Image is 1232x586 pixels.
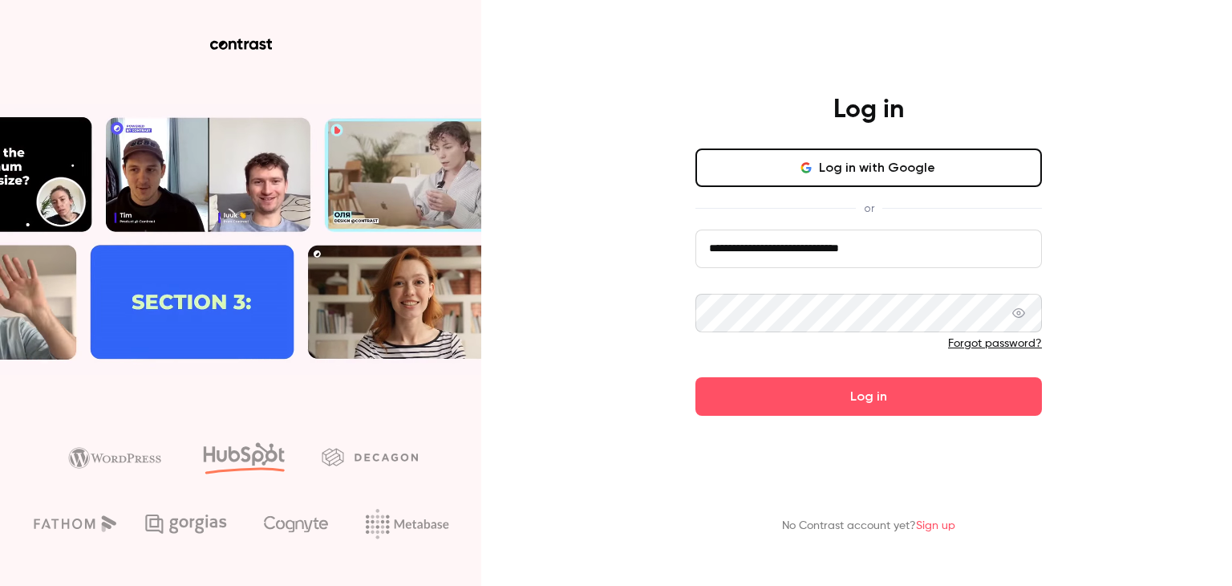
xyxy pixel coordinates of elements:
[856,200,882,217] span: or
[695,377,1042,416] button: Log in
[916,520,955,531] a: Sign up
[695,149,1042,187] button: Log in with Google
[322,448,418,466] img: decagon
[782,518,955,535] p: No Contrast account yet?
[833,94,904,126] h4: Log in
[948,338,1042,349] a: Forgot password?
